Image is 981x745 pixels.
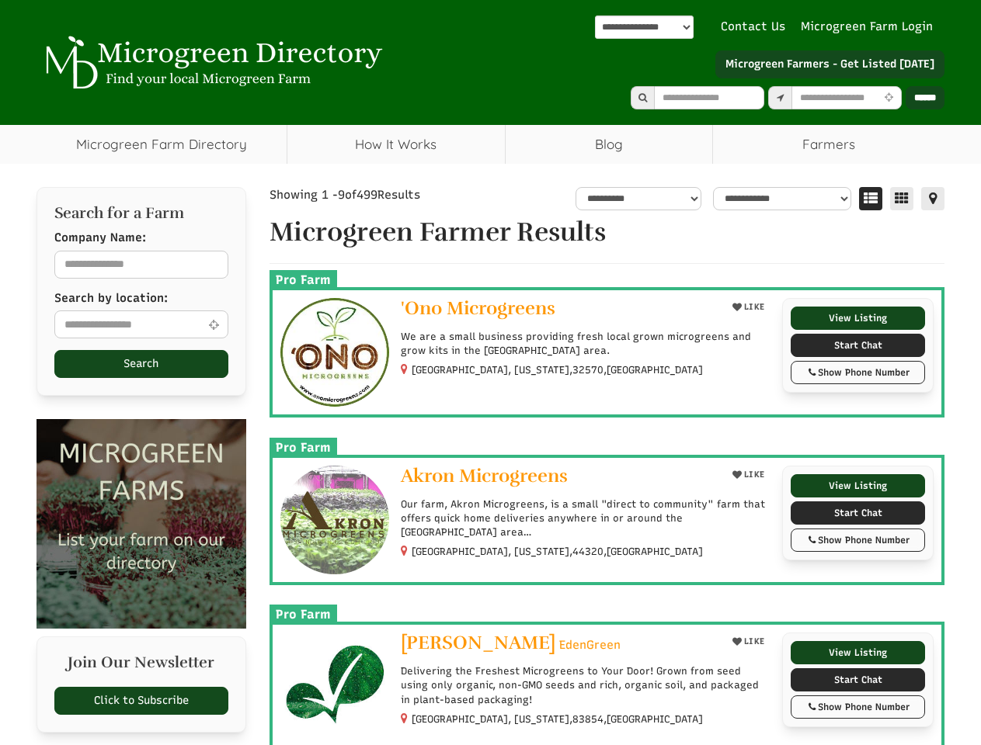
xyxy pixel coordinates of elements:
[401,298,716,322] a: 'Ono Microgreens
[572,545,604,559] span: 44320
[401,664,771,707] p: Delivering the Freshest Microgreens to Your Door! Grown from seed using only organic, non-GMO see...
[559,637,621,653] span: EdenGreen
[791,641,925,664] a: View Listing
[595,16,694,39] select: Language Translate Widget
[801,19,941,35] a: Microgreen Farm Login
[595,16,694,39] div: Powered by
[54,205,228,222] h2: Search for a Farm
[270,218,945,247] h1: Microgreen Farmer Results
[412,713,703,725] small: [GEOGRAPHIC_DATA], [US_STATE], ,
[713,125,944,164] span: Farmers
[280,298,389,407] img: 'Ono Microgreens
[54,290,168,307] label: Search by location:
[401,296,555,320] span: 'Ono Microgreens
[572,363,604,377] span: 32570
[401,497,771,540] p: Our farm, Akron Microgreens, is a small "direct to community" farm that offers quick home deliver...
[713,19,793,35] a: Contact Us
[287,125,505,164] a: How It Works
[607,712,703,726] span: [GEOGRAPHIC_DATA]
[881,93,897,103] i: Use Current Location
[791,668,925,691] a: Start Chat
[401,632,716,657] a: [PERSON_NAME] EdenGreen
[572,712,604,726] span: 83854
[727,466,771,484] button: LIKE
[607,545,703,559] span: [GEOGRAPHIC_DATA]
[791,474,925,497] a: View Listing
[727,632,771,651] button: LIKE
[401,330,771,358] p: We are a small business providing fresh local grown microgreens and grow kits in the [GEOGRAPHIC_...
[799,366,917,379] div: Show Phone Number
[791,501,925,525] a: Start Chat
[506,125,712,164] a: Blog
[742,302,765,312] span: LIKE
[54,230,146,246] label: Company Name:
[37,36,386,90] img: Microgreen Directory
[54,687,228,715] a: Click to Subscribe
[280,632,389,741] img: Dejah Simunds
[205,319,223,331] i: Use Current Location
[607,363,703,377] span: [GEOGRAPHIC_DATA]
[791,307,925,330] a: View Listing
[54,350,228,378] button: Search
[713,187,851,210] select: sortbox-1
[742,636,765,646] span: LIKE
[727,298,771,317] button: LIKE
[338,188,345,202] span: 9
[401,464,568,487] span: Akron Microgreens
[791,334,925,357] a: Start Chat
[412,546,703,557] small: [GEOGRAPHIC_DATA], [US_STATE], ,
[270,187,495,203] div: Showing 1 - of Results
[742,469,765,479] span: LIKE
[799,700,917,714] div: Show Phone Number
[37,419,246,629] img: Microgreen Farms list your microgreen farm today
[799,533,917,547] div: Show Phone Number
[357,188,377,202] span: 499
[401,631,555,654] span: [PERSON_NAME]
[54,654,228,679] h2: Join Our Newsletter
[412,364,703,376] small: [GEOGRAPHIC_DATA], [US_STATE], ,
[37,125,287,164] a: Microgreen Farm Directory
[401,466,716,490] a: Akron Microgreens
[715,50,944,78] a: Microgreen Farmers - Get Listed [DATE]
[280,466,389,574] img: Akron Microgreens
[576,187,701,210] select: overall_rating_filter-1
